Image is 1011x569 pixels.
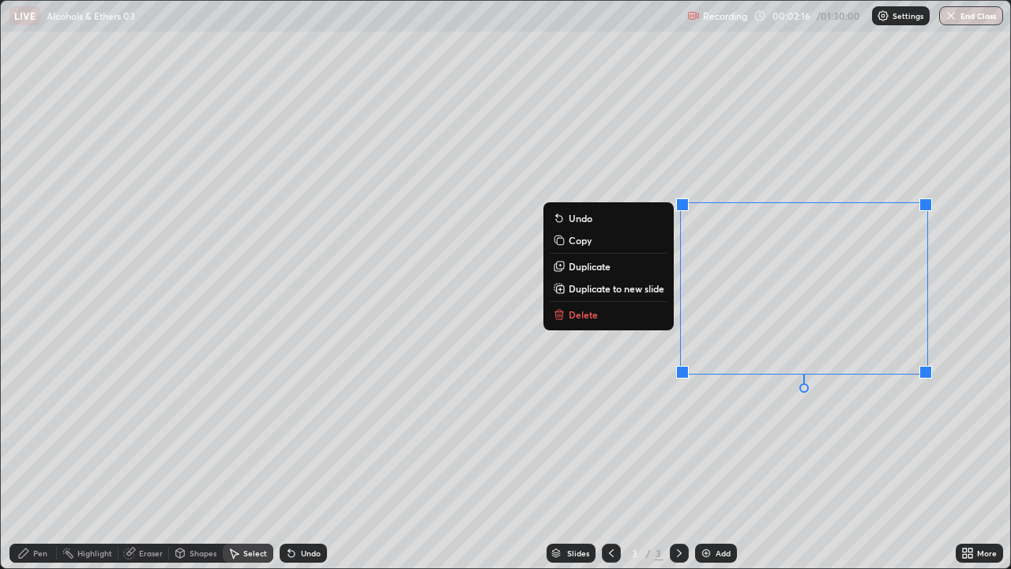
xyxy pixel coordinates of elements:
[550,279,667,298] button: Duplicate to new slide
[700,547,712,560] img: add-slide-button
[977,549,997,557] div: More
[569,282,664,295] p: Duplicate to new slide
[33,549,47,557] div: Pen
[687,9,700,22] img: recording.375f2c34.svg
[877,9,889,22] img: class-settings-icons
[550,257,667,276] button: Duplicate
[139,549,163,557] div: Eraser
[47,9,135,22] p: Alcohols & Ethers 03
[550,209,667,228] button: Undo
[654,546,663,560] div: 3
[190,549,216,557] div: Shapes
[703,10,747,22] p: Recording
[646,548,651,558] div: /
[77,549,112,557] div: Highlight
[569,234,592,247] p: Copy
[569,308,598,321] p: Delete
[301,549,321,557] div: Undo
[627,548,643,558] div: 3
[567,549,589,557] div: Slides
[550,305,667,324] button: Delete
[14,9,36,22] p: LIVE
[939,6,1003,25] button: End Class
[243,549,267,557] div: Select
[569,212,592,224] p: Undo
[716,549,731,557] div: Add
[550,231,667,250] button: Copy
[569,260,611,273] p: Duplicate
[945,9,957,22] img: end-class-cross
[893,12,923,20] p: Settings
